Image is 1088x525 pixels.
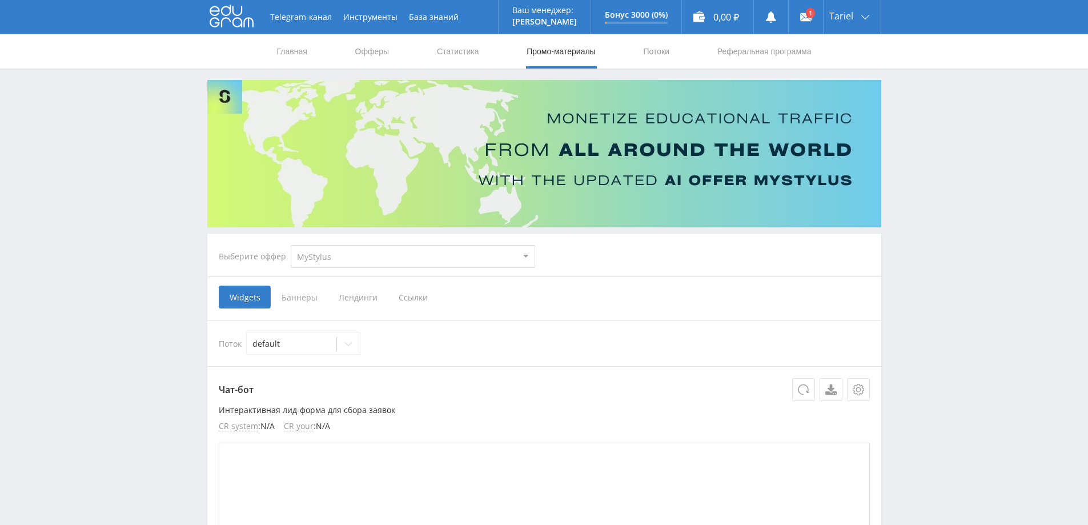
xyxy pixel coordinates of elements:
[847,378,870,401] button: Настройки
[436,34,480,69] a: Статистика
[284,422,314,431] span: CR your
[276,34,308,69] a: Главная
[219,422,258,431] span: CR system
[219,252,291,261] div: Выберите оффер
[829,11,853,21] span: Tariel
[642,34,671,69] a: Потоки
[716,34,813,69] a: Реферальная программа
[219,332,870,355] div: Поток
[219,406,870,415] p: Интерактивная лид-форма для сбора заявок
[219,286,271,308] span: Widgets
[388,286,439,308] span: Ссылки
[328,286,388,308] span: Лендинги
[512,6,577,15] p: Ваш менеджер:
[820,378,842,401] a: Скачать
[605,10,668,19] p: Бонус 3000 (0%)
[271,286,328,308] span: Баннеры
[284,422,330,431] li: : N/A
[354,34,391,69] a: Офферы
[207,80,881,227] img: Banner
[792,378,815,401] button: Обновить
[219,378,870,401] p: Чат-бот
[525,34,596,69] a: Промо-материалы
[219,422,275,431] li: : N/A
[512,17,577,26] p: [PERSON_NAME]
